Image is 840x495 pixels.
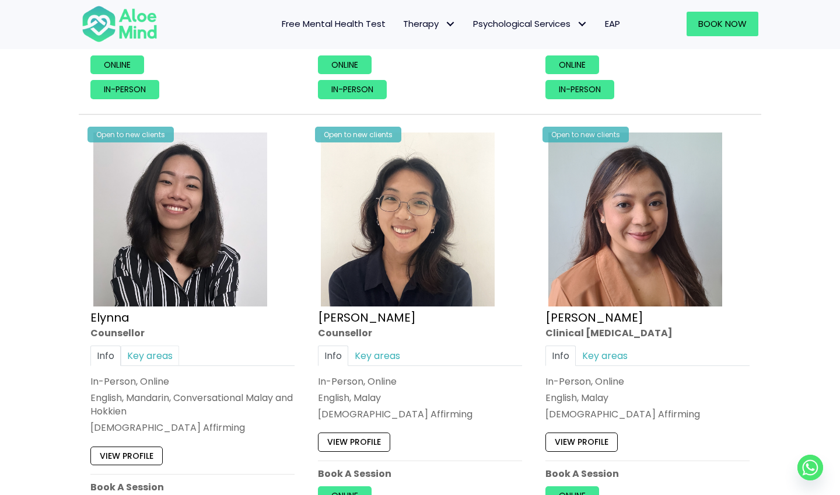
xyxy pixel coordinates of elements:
span: Free Mental Health Test [282,18,386,30]
img: Emelyne Counsellor [321,133,495,306]
p: Book A Session [545,467,750,480]
div: In-Person, Online [318,375,522,388]
span: Book Now [698,18,747,30]
p: Book A Session [90,480,295,494]
div: Open to new clients [542,127,629,142]
a: EAP [596,12,629,36]
a: Online [318,55,372,74]
div: Counsellor [90,326,295,340]
a: In-person [90,81,159,99]
a: Whatsapp [797,455,823,480]
div: Counsellor [318,326,522,340]
a: Key areas [121,346,179,366]
p: Book A Session [318,467,522,480]
img: Elynna Counsellor [93,133,267,306]
a: TherapyTherapy: submenu [394,12,464,36]
span: EAP [605,18,620,30]
span: Therapy: submenu [442,16,459,33]
div: In-Person, Online [545,375,750,388]
span: Psychological Services [473,18,587,30]
a: Elynna [90,309,129,326]
a: Online [90,55,144,74]
div: Open to new clients [315,127,401,142]
span: Therapy [403,18,456,30]
a: Info [318,346,348,366]
p: English, Malay [318,391,522,405]
a: Free Mental Health Test [273,12,394,36]
span: Psychological Services: submenu [573,16,590,33]
div: [DEMOGRAPHIC_DATA] Affirming [90,421,295,434]
a: In-person [318,81,387,99]
a: Key areas [576,346,634,366]
div: Open to new clients [87,127,174,142]
div: [DEMOGRAPHIC_DATA] Affirming [318,407,522,421]
a: View profile [318,433,390,451]
a: [PERSON_NAME] [318,309,416,326]
p: English, Mandarin, Conversational Malay and Hokkien [90,391,295,418]
a: [PERSON_NAME] [545,309,643,326]
a: Psychological ServicesPsychological Services: submenu [464,12,596,36]
nav: Menu [173,12,629,36]
p: English, Malay [545,391,750,405]
a: Online [545,55,599,74]
div: Clinical [MEDICAL_DATA] [545,326,750,340]
img: Hanna Clinical Psychologist [548,133,722,306]
a: View profile [545,433,618,451]
div: [DEMOGRAPHIC_DATA] Affirming [545,407,750,421]
a: In-person [545,81,614,99]
img: Aloe mind Logo [82,5,157,43]
a: Key areas [348,346,407,366]
a: Info [545,346,576,366]
a: Book Now [687,12,758,36]
a: View profile [90,447,163,465]
a: Info [90,346,121,366]
div: In-Person, Online [90,375,295,388]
